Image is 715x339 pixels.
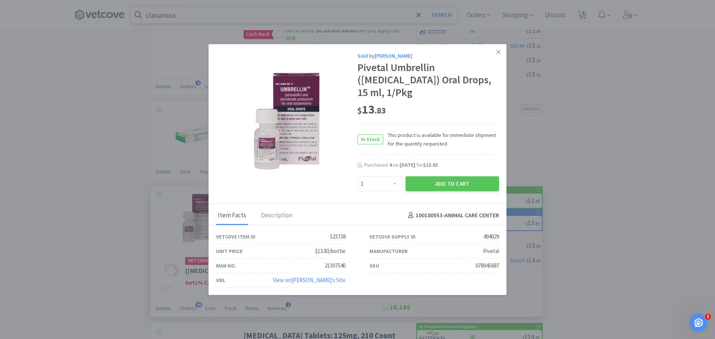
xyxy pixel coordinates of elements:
[216,276,225,284] div: URL
[357,51,499,60] div: Sold by [PERSON_NAME]
[705,314,711,320] span: 1
[357,102,386,117] span: 13
[216,232,255,240] div: Vetcove Item ID
[690,314,708,332] iframe: Intercom live chat
[405,211,499,220] h4: 100180553 - ANIMAL CARE CENTER
[273,276,346,284] a: View on[PERSON_NAME]'s Site
[406,176,499,191] button: Add to Cart
[369,247,408,255] div: Manufacturer
[357,61,499,99] div: Pivetal Umbrellin ([MEDICAL_DATA]) Oral Drops, 15 ml, 1/Pkg
[389,161,392,168] span: 4
[315,247,346,256] div: $13.83/bottle
[325,261,346,270] div: 21307540
[358,135,383,144] span: In Stock
[216,206,248,225] div: Item Facts
[369,232,416,240] div: Vetcove Supply ID
[375,105,386,116] span: . 83
[216,261,236,269] div: Man No.
[330,232,346,241] div: 523738
[357,105,362,116] span: $
[476,261,499,270] div: 078945687
[259,206,294,225] div: Description
[364,161,499,169] div: Purchased on for
[483,232,499,241] div: 494029
[483,247,499,256] div: Pivetal
[216,247,242,255] div: Unit Price
[383,131,499,148] span: This product is available for immediate shipment for the quantity requested
[238,73,335,170] img: e78573e185084de09b252278488a0787_494029.jpeg
[423,161,438,168] span: $13.83
[400,161,415,168] span: [DATE]
[369,261,379,269] div: SKU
